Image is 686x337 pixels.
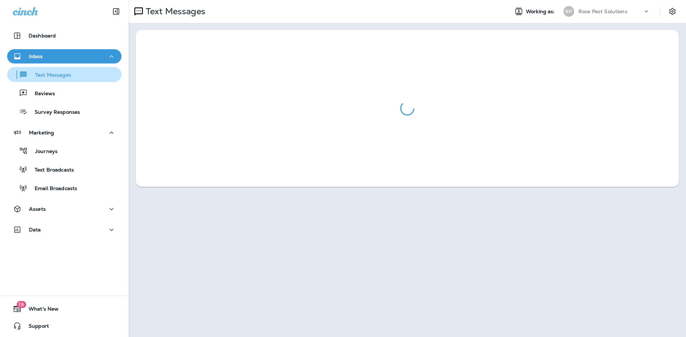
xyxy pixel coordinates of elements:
[7,180,121,195] button: Email Broadcasts
[29,33,56,39] p: Dashboard
[29,206,46,212] p: Assets
[7,302,121,316] button: 19What's New
[7,319,121,333] button: Support
[7,67,121,82] button: Text Messages
[7,143,121,158] button: Journeys
[7,49,121,63] button: Inbox
[526,9,556,15] span: Working as:
[29,53,43,59] p: Inbox
[563,6,574,17] div: RP
[16,301,26,308] span: 19
[106,4,126,19] button: Collapse Sidebar
[143,6,205,17] p: Text Messages
[28,72,71,79] p: Text Messages
[28,91,55,97] p: Reviews
[21,306,59,315] span: What's New
[7,29,121,43] button: Dashboard
[29,130,54,136] p: Marketing
[29,227,41,233] p: Data
[7,202,121,216] button: Assets
[578,9,627,14] p: Rose Pest Solutions
[7,86,121,101] button: Reviews
[7,223,121,237] button: Data
[21,323,49,332] span: Support
[28,109,80,116] p: Survey Responses
[7,126,121,140] button: Marketing
[7,104,121,119] button: Survey Responses
[666,5,679,18] button: Settings
[28,148,58,155] p: Journeys
[28,167,74,174] p: Text Broadcasts
[28,185,77,192] p: Email Broadcasts
[7,162,121,177] button: Text Broadcasts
